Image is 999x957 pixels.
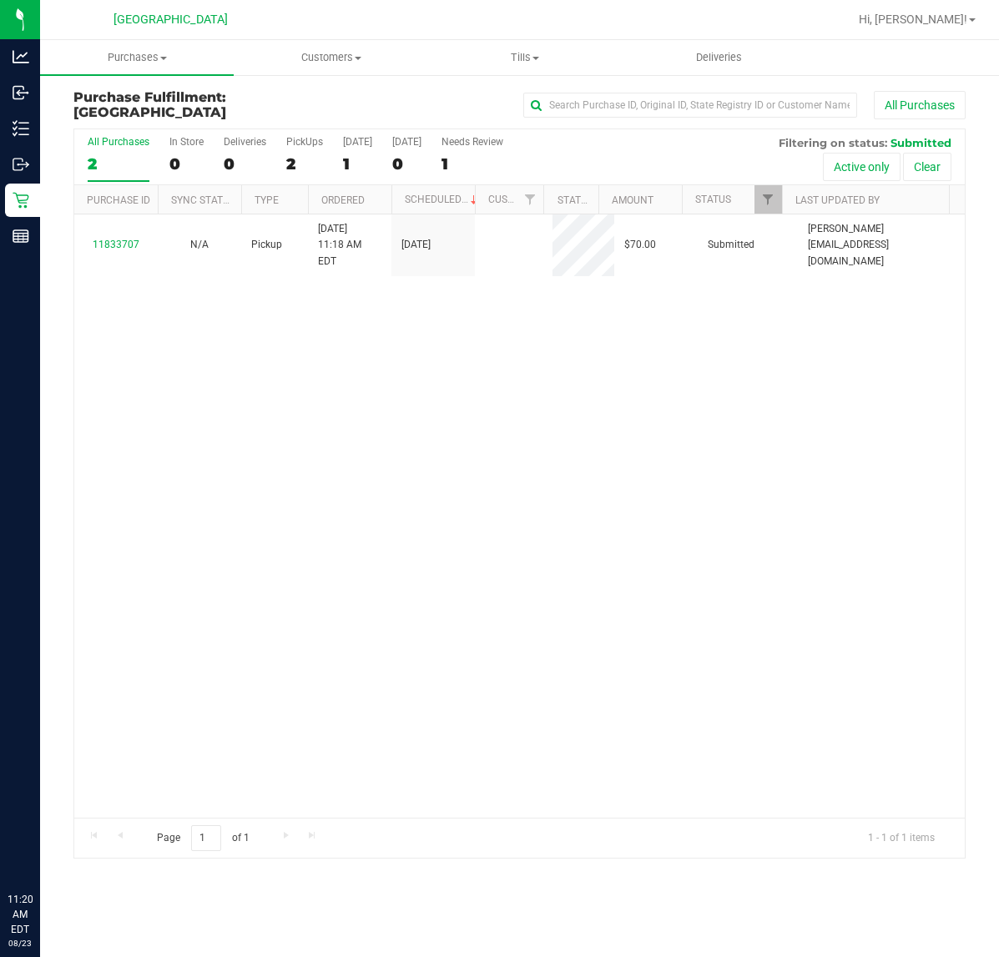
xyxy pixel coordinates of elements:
a: Filter [754,185,782,214]
div: Deliveries [224,136,266,148]
div: 0 [169,154,204,174]
input: Search Purchase ID, Original ID, State Registry ID or Customer Name... [523,93,857,118]
div: Needs Review [441,136,503,148]
span: [GEOGRAPHIC_DATA] [114,13,228,27]
a: Last Updated By [795,194,880,206]
inline-svg: Inbound [13,84,29,101]
a: Amount [612,194,653,206]
a: Purchase ID [87,194,150,206]
a: Sync Status [171,194,235,206]
div: All Purchases [88,136,149,148]
span: Pickup [251,237,282,253]
div: 2 [88,154,149,174]
span: Hi, [PERSON_NAME]! [859,13,967,26]
inline-svg: Outbound [13,156,29,173]
span: Page of 1 [143,825,263,851]
span: Submitted [891,136,951,149]
a: Filter [516,185,543,214]
a: Customer [488,194,540,205]
inline-svg: Reports [13,228,29,244]
div: PickUps [286,136,323,148]
a: Customers [234,40,427,75]
inline-svg: Inventory [13,120,29,137]
span: Submitted [708,237,754,253]
div: 1 [343,154,372,174]
span: Filtering on status: [779,136,887,149]
button: All Purchases [874,91,966,119]
iframe: Resource center [17,824,67,874]
a: Scheduled [405,194,481,205]
a: Deliveries [622,40,815,75]
div: 0 [224,154,266,174]
span: [PERSON_NAME][EMAIL_ADDRESS][DOMAIN_NAME] [808,221,955,269]
a: 11833707 [93,239,139,250]
a: Tills [428,40,622,75]
a: Type [255,194,279,206]
a: Ordered [321,194,365,206]
inline-svg: Retail [13,192,29,209]
a: State Registry ID [558,194,645,206]
h3: Purchase Fulfillment: [73,90,371,119]
div: 1 [441,154,503,174]
span: [DATE] [401,237,431,253]
div: [DATE] [392,136,421,148]
span: $70.00 [624,237,656,253]
span: Not Applicable [190,239,209,250]
span: 1 - 1 of 1 items [855,825,948,850]
span: Customers [235,50,426,65]
input: 1 [191,825,221,851]
span: Deliveries [674,50,764,65]
a: Status [695,194,731,205]
button: Active only [823,153,901,181]
button: N/A [190,237,209,253]
span: Tills [429,50,621,65]
span: Purchases [40,50,234,65]
button: Clear [903,153,951,181]
p: 11:20 AM EDT [8,892,33,937]
span: [GEOGRAPHIC_DATA] [73,104,226,120]
div: [DATE] [343,136,372,148]
inline-svg: Analytics [13,48,29,65]
div: 2 [286,154,323,174]
a: Purchases [40,40,234,75]
span: [DATE] 11:18 AM EDT [318,221,381,269]
div: 0 [392,154,421,174]
div: In Store [169,136,204,148]
p: 08/23 [8,937,33,949]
